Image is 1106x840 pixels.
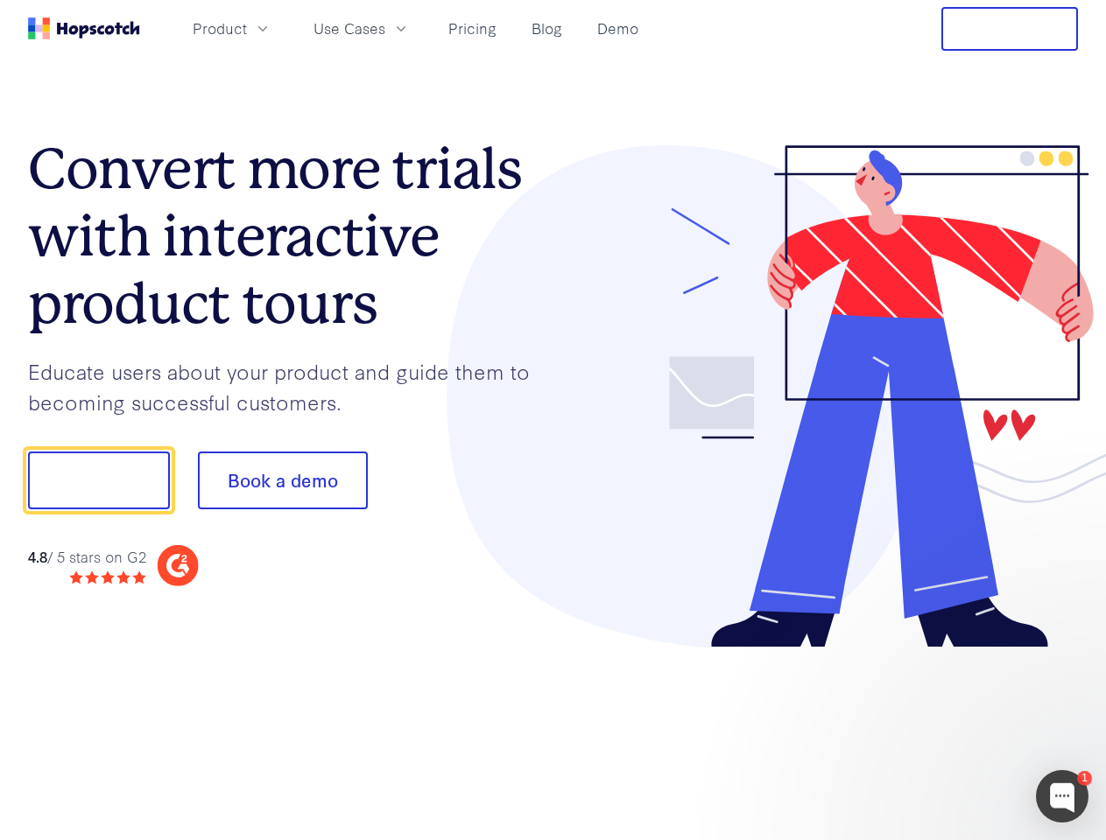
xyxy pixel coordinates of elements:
div: 1 [1077,771,1092,786]
strong: 4.8 [28,546,47,566]
a: Pricing [441,14,504,43]
button: Book a demo [198,451,368,509]
p: Educate users about your product and guide them to becoming successful customers. [28,356,553,416]
span: Use Cases [313,17,385,39]
h1: Convert more trials with interactive product tours [28,136,553,337]
span: Product [193,17,247,39]
a: Demo [590,14,645,43]
button: Show me! [28,451,170,509]
a: Home [28,17,140,39]
button: Product [182,14,282,43]
a: Blog [525,14,569,43]
div: / 5 stars on G2 [28,546,146,568]
button: Free Trial [941,7,1078,51]
button: Use Cases [303,14,420,43]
